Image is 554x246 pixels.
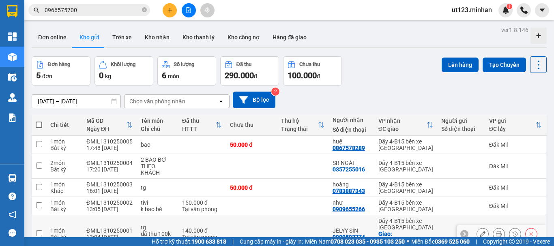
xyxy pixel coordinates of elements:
th: Toggle SortBy [485,114,546,136]
div: Chọn văn phòng nhận [129,97,185,105]
div: 50.000 đ [230,184,273,191]
div: 0909655266 [333,206,365,212]
button: Tạo Chuyến [483,58,526,72]
div: Đã thu [182,118,215,124]
div: VP nhận [378,118,427,124]
button: plus [163,3,177,17]
span: Hỗ trợ kỹ thuật: [152,237,226,246]
div: tivi [141,199,174,206]
div: Dãy 4-B15 bến xe [GEOGRAPHIC_DATA] [378,160,433,173]
img: warehouse-icon [8,93,17,102]
div: 0909592774 [333,234,365,240]
div: 17:20 [DATE] [86,166,133,173]
div: Số điện thoại [333,126,370,133]
button: Kho nhận [138,28,176,47]
div: Chi tiết [50,122,78,128]
div: Đơn hàng [48,62,70,67]
div: Bất kỳ [50,206,78,212]
div: VP gửi [489,118,535,124]
button: Bộ lọc [233,92,275,108]
span: 1 [508,4,511,9]
div: Đăk Mil [489,184,542,191]
div: ĐMIL1310250003 [86,181,133,188]
sup: 1 [507,4,512,9]
span: plus [167,7,173,13]
button: Khối lượng0kg [94,56,153,86]
div: 16:01 [DATE] [86,188,133,194]
div: Đăk Mil [489,203,542,209]
div: 1 món [50,199,78,206]
img: logo-vxr [7,5,17,17]
span: | [476,237,477,246]
div: tg [141,184,174,191]
div: 1 món [50,138,78,145]
span: Miền Nam [305,237,405,246]
div: hoàng [333,181,370,188]
div: 2 món [50,160,78,166]
div: ĐC giao [378,126,427,132]
div: ĐC lấy [489,126,535,132]
button: Chưa thu100.000đ [283,56,342,86]
div: Bất kỳ [50,166,78,173]
div: Dãy 4-B15 bến xe [GEOGRAPHIC_DATA] [378,138,433,151]
div: Bất kỳ [50,234,78,240]
div: Đã thu [236,62,251,67]
button: Hàng đã giao [266,28,313,47]
div: Đăk Mil [489,141,542,148]
img: solution-icon [8,113,17,122]
div: Tạo kho hàng mới [530,28,547,44]
div: Thu hộ [281,118,318,124]
div: 50.000 đ [230,141,273,148]
div: bao [141,141,174,148]
img: dashboard-icon [8,32,17,41]
button: Đơn hàng5đơn [32,56,90,86]
strong: 0708 023 035 - 0935 103 250 [331,238,405,245]
div: ver 1.8.146 [501,26,528,34]
img: warehouse-icon [8,53,17,61]
div: ĐMIL1310250001 [86,227,133,234]
span: notification [9,211,16,218]
span: 0 [99,71,103,80]
div: HTTT [182,126,215,132]
div: Người nhận [333,117,370,123]
div: Ngày ĐH [86,126,126,132]
th: Toggle SortBy [178,114,226,136]
span: 100.000 [288,71,317,80]
th: Toggle SortBy [277,114,328,136]
div: Dãy 4-B15 bến xe [GEOGRAPHIC_DATA] [378,181,433,194]
span: aim [204,7,210,13]
input: Select a date range. [32,95,120,108]
div: ĐMIL1310250005 [86,138,133,145]
div: Đăk Mil [489,163,542,169]
div: Ghi chú [141,126,174,132]
div: 0357255016 [333,166,365,173]
span: message [9,229,16,237]
button: Số lượng6món [157,56,216,86]
span: close-circle [142,7,147,12]
span: | [232,237,234,246]
img: icon-new-feature [502,6,509,14]
span: search [34,7,39,13]
div: Bất kỳ [50,145,78,151]
div: 1 món [50,227,78,234]
span: ⚪️ [407,240,409,243]
div: k bao bể [141,206,174,212]
button: Kho gửi [73,28,106,47]
div: Sửa đơn hàng [477,228,489,240]
span: 5 [36,71,41,80]
button: aim [200,3,215,17]
svg: open [218,98,224,105]
div: 150.000 đ [182,199,222,206]
span: kg [105,73,111,79]
div: ĐMIL1310250002 [86,199,133,206]
button: caret-down [535,3,549,17]
div: Mã GD [86,118,126,124]
div: Số lượng [174,62,194,67]
button: Đơn online [32,28,73,47]
div: Khối lượng [111,62,135,67]
span: question-circle [9,193,16,200]
span: ut123.minhan [445,5,498,15]
div: ĐMIL1310250004 [86,160,133,166]
div: Tại văn phòng [182,206,222,212]
div: tg [141,224,174,231]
